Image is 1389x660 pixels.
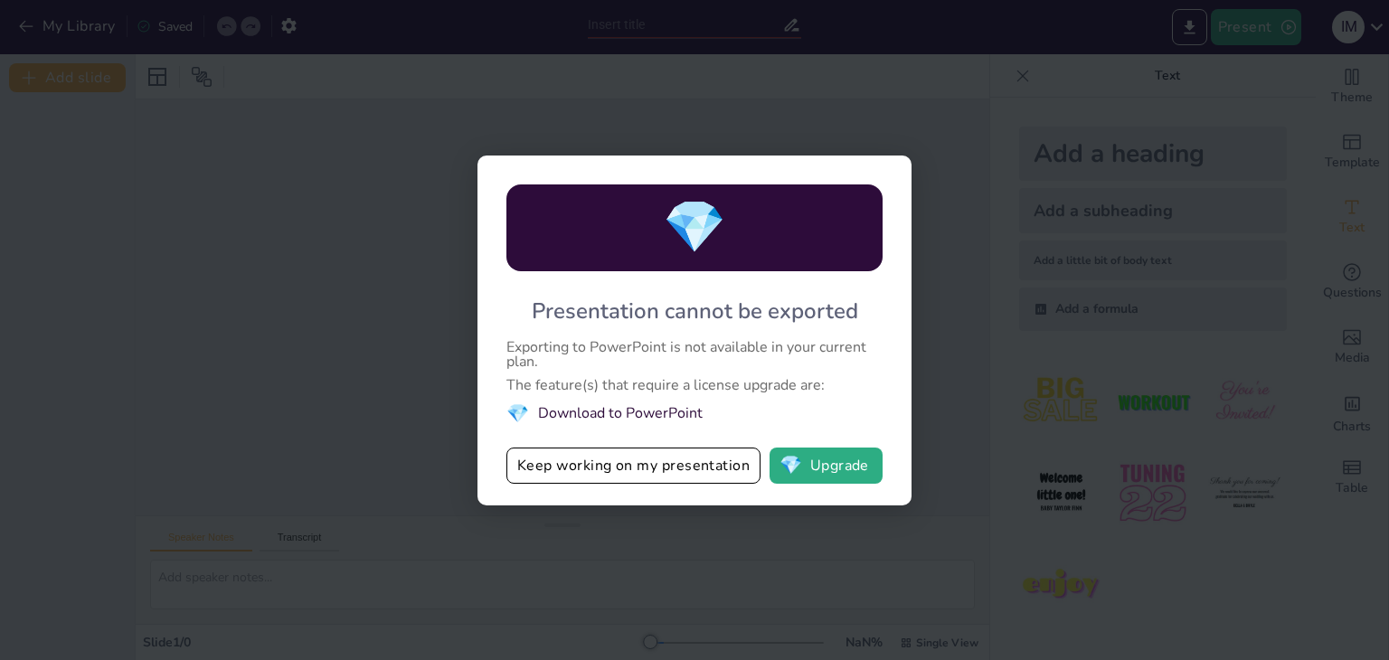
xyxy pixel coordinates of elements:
span: diamond [506,401,529,426]
div: Exporting to PowerPoint is not available in your current plan. [506,340,883,369]
div: Presentation cannot be exported [532,297,858,325]
div: The feature(s) that require a license upgrade are: [506,378,883,392]
button: diamondUpgrade [770,448,883,484]
span: diamond [780,457,802,475]
li: Download to PowerPoint [506,401,883,426]
button: Keep working on my presentation [506,448,761,484]
span: diamond [663,193,726,262]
